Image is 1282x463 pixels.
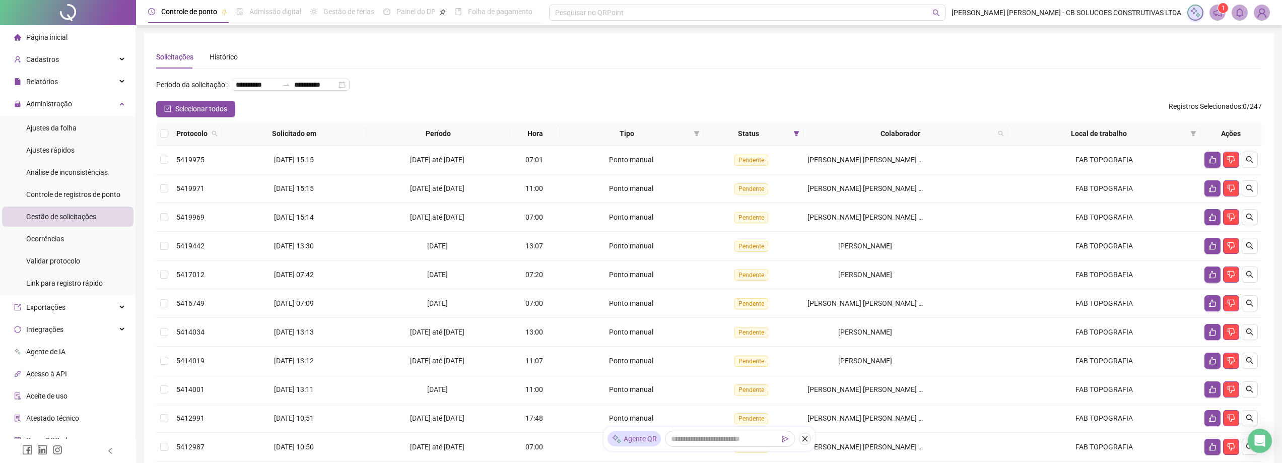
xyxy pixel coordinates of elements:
[383,8,390,15] span: dashboard
[274,184,314,192] span: [DATE] 15:15
[1208,414,1217,422] span: like
[26,100,72,108] span: Administração
[1227,299,1235,307] span: dislike
[164,105,171,112] span: check-square
[1190,7,1201,18] img: sparkle-icon.fc2bf0ac1784a2077858766a79e2daf3.svg
[734,183,768,194] span: Pendente
[427,271,448,279] span: [DATE]
[274,414,314,422] span: [DATE] 10:51
[1246,184,1254,192] span: search
[838,271,892,279] span: [PERSON_NAME]
[14,100,21,107] span: lock
[1227,271,1235,279] span: dislike
[525,271,543,279] span: 07:20
[14,78,21,85] span: file
[210,126,220,141] span: search
[274,156,314,164] span: [DATE] 15:15
[26,414,79,422] span: Atestado técnico
[410,213,464,221] span: [DATE] até [DATE]
[176,414,205,422] span: 5412991
[1227,242,1235,250] span: dislike
[1246,299,1254,307] span: search
[1008,232,1200,260] td: FAB TOPOGRAFIA
[1008,289,1200,318] td: FAB TOPOGRAFIA
[1227,357,1235,365] span: dislike
[274,328,314,336] span: [DATE] 13:13
[1008,433,1200,461] td: FAB TOPOGRAFIA
[609,328,653,336] span: Ponto manual
[525,213,543,221] span: 07:00
[274,357,314,365] span: [DATE] 13:12
[1227,213,1235,221] span: dislike
[609,357,653,365] span: Ponto manual
[14,437,21,444] span: qrcode
[26,190,120,199] span: Controle de registros de ponto
[807,128,994,139] span: Colaborador
[609,271,653,279] span: Ponto manual
[734,241,768,252] span: Pendente
[807,213,954,221] span: [PERSON_NAME] [PERSON_NAME] BARZOTTO
[525,328,543,336] span: 13:00
[212,130,218,137] span: search
[176,357,205,365] span: 5414019
[1169,101,1262,117] span: : 0 / 247
[1222,5,1225,12] span: 1
[510,122,560,146] th: Hora
[998,130,1004,137] span: search
[1190,130,1196,137] span: filter
[793,130,799,137] span: filter
[14,56,21,63] span: user-add
[1188,126,1198,141] span: filter
[14,326,21,333] span: sync
[525,357,543,365] span: 11:07
[1213,8,1222,17] span: notification
[838,328,892,336] span: [PERSON_NAME]
[26,325,63,334] span: Integrações
[14,415,21,422] span: solution
[176,184,205,192] span: 5419971
[807,443,972,451] span: [PERSON_NAME] [PERSON_NAME] [PERSON_NAME]
[1246,271,1254,279] span: search
[410,357,464,365] span: [DATE] até [DATE]
[1246,242,1254,250] span: search
[410,156,464,164] span: [DATE] até [DATE]
[1204,128,1258,139] div: Ações
[37,445,47,455] span: linkedin
[26,279,103,287] span: Link para registro rápido
[176,128,208,139] span: Protocolo
[1227,184,1235,192] span: dislike
[564,128,690,139] span: Tipo
[236,8,243,15] span: file-done
[1008,375,1200,404] td: FAB TOPOGRAFIA
[410,328,464,336] span: [DATE] até [DATE]
[1208,271,1217,279] span: like
[52,445,62,455] span: instagram
[1008,174,1200,203] td: FAB TOPOGRAFIA
[1218,3,1228,13] sup: 1
[26,303,65,311] span: Exportações
[1227,156,1235,164] span: dislike
[734,270,768,281] span: Pendente
[734,413,768,424] span: Pendente
[1208,443,1217,451] span: like
[26,392,68,400] span: Aceite de uso
[274,271,314,279] span: [DATE] 07:42
[608,431,661,446] div: Agente QR
[176,271,205,279] span: 5417012
[176,213,205,221] span: 5419969
[609,156,653,164] span: Ponto manual
[1227,443,1235,451] span: dislike
[525,443,543,451] span: 07:00
[694,130,700,137] span: filter
[22,445,32,455] span: facebook
[807,156,954,164] span: [PERSON_NAME] [PERSON_NAME] BARZOTTO
[249,8,301,16] span: Admissão digital
[26,55,59,63] span: Cadastros
[427,242,448,250] span: [DATE]
[708,128,789,139] span: Status
[396,8,436,16] span: Painel do DP
[1246,443,1254,451] span: search
[525,156,543,164] span: 07:01
[1246,357,1254,365] span: search
[26,168,108,176] span: Análise de inconsistências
